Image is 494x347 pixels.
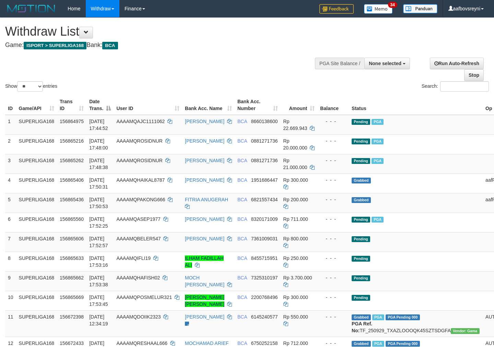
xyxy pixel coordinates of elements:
span: Grabbed [352,341,371,347]
td: SUPERLIGA168 [16,193,57,213]
span: AAAAMQIFLI19 [116,255,151,261]
span: Copy 0881271736 to clipboard [251,158,278,163]
td: 1 [5,115,16,135]
span: Rp 21.000.000 [283,158,307,170]
a: MOCHAMAD ARIEF [185,340,229,346]
span: Rp 711.000 [283,216,308,222]
span: [DATE] 17:44:52 [89,119,108,131]
span: None selected [369,61,401,66]
b: PGA Ref. No: [352,321,372,333]
th: Status [349,95,483,115]
span: 156672433 [60,340,84,346]
span: 156865216 [60,138,84,144]
span: Copy 6821557434 to clipboard [251,197,278,202]
a: [PERSON_NAME] [185,119,224,124]
span: [DATE] 17:50:53 [89,197,108,209]
td: 6 [5,213,16,232]
a: [PERSON_NAME] [185,236,224,241]
a: [PERSON_NAME] [185,177,224,183]
span: AAAAMQPAKONG666 [116,197,165,202]
span: Copy 8455715951 to clipboard [251,255,278,261]
span: 156864975 [60,119,84,124]
span: BCA [237,158,247,163]
td: SUPERLIGA168 [16,173,57,193]
span: BCA [237,177,247,183]
td: SUPERLIGA168 [16,232,57,252]
span: AAAAMQASEP1977 [116,216,160,222]
span: Pending [352,256,370,262]
h1: Withdraw List [5,25,322,38]
div: - - - [320,118,346,125]
span: Copy 1951686447 to clipboard [251,177,278,183]
img: panduan.png [403,4,437,13]
span: PGA Pending [386,314,420,320]
th: Game/API: activate to sort column ascending [16,95,57,115]
td: 7 [5,232,16,252]
span: BCA [237,138,247,144]
span: Copy 7325310197 to clipboard [251,275,278,280]
span: Rp 250.000 [283,255,308,261]
span: 156865560 [60,216,84,222]
span: [DATE] 17:53:38 [89,275,108,287]
img: MOTION_logo.png [5,3,57,14]
span: AAAAMQAJC1111062 [116,119,165,124]
span: PGA Pending [386,341,420,347]
span: Pending [352,275,370,281]
span: BCA [237,236,247,241]
label: Show entries [5,81,57,92]
td: 11 [5,310,16,337]
div: - - - [320,196,346,203]
span: AAAAMQROSIDNUR [116,158,163,163]
span: Pending [352,158,370,164]
span: Rp 20.000.000 [283,138,307,151]
td: SUPERLIGA168 [16,154,57,173]
span: BCA [237,119,247,124]
span: Marked by aafsoycanthlai [372,139,384,144]
span: Copy 6145240577 to clipboard [251,314,278,320]
span: Copy 2200768496 to clipboard [251,295,278,300]
th: ID [5,95,16,115]
span: AAAAMQHAIKAL8787 [116,177,165,183]
span: [DATE] 12:34:19 [89,314,108,326]
th: User ID: activate to sort column ascending [114,95,182,115]
img: Feedback.jpg [319,4,354,14]
div: - - - [320,137,346,144]
span: Pending [352,217,370,223]
th: Balance [317,95,349,115]
a: Stop [464,69,484,81]
span: AAAAMQHAFISH02 [116,275,160,280]
img: Button%20Memo.svg [364,4,393,14]
span: BCA [102,42,118,49]
a: [PERSON_NAME] [185,138,224,144]
span: [DATE] 17:52:57 [89,236,108,248]
input: Search: [440,81,489,92]
span: 156865662 [60,275,84,280]
span: Rp 550.000 [283,314,308,320]
div: - - - [320,157,346,164]
a: [PERSON_NAME] [185,158,224,163]
span: Vendor URL: https://trx31.1velocity.biz [451,328,480,334]
span: Rp 300.000 [283,177,308,183]
span: 156865262 [60,158,84,163]
td: SUPERLIGA168 [16,271,57,291]
td: 2 [5,134,16,154]
span: Rp 800.000 [283,236,308,241]
span: BCA [237,340,247,346]
a: [PERSON_NAME] [185,314,224,320]
td: 9 [5,271,16,291]
th: Trans ID: activate to sort column ascending [57,95,86,115]
td: 3 [5,154,16,173]
span: BCA [237,295,247,300]
a: [PERSON_NAME] [PERSON_NAME] [185,295,224,307]
span: [DATE] 17:48:00 [89,138,108,151]
span: Copy 0881271736 to clipboard [251,138,278,144]
span: ISPORT > SUPERLIGA168 [24,42,86,49]
div: - - - [320,274,346,281]
td: 8 [5,252,16,271]
span: 156865606 [60,236,84,241]
td: 10 [5,291,16,310]
span: Marked by aafsoycanthlai [372,119,384,125]
span: [DATE] 17:50:31 [89,177,108,190]
div: - - - [320,255,346,262]
a: MOCH [PERSON_NAME] [185,275,224,287]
